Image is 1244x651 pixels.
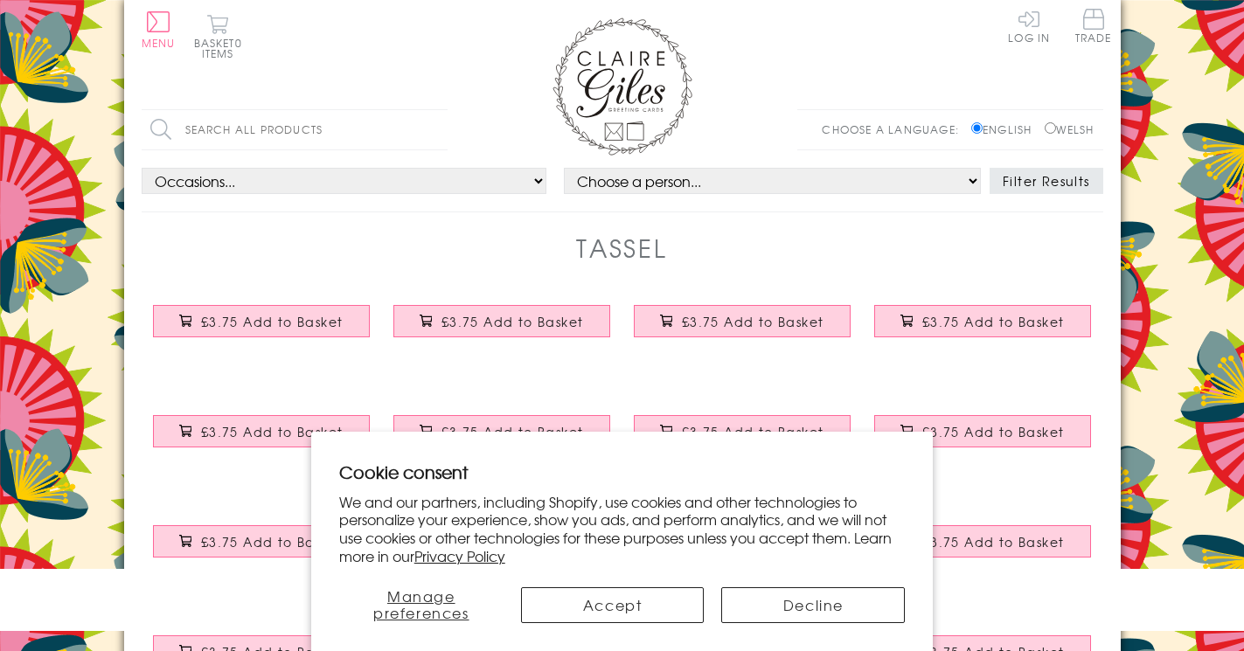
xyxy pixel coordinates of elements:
[201,313,344,330] span: £3.75 Add to Basket
[521,587,705,623] button: Accept
[414,545,505,566] a: Privacy Policy
[393,415,610,447] button: £3.75 Add to Basket
[201,423,344,440] span: £3.75 Add to Basket
[863,292,1103,367] a: Birthday Card, Ice Lollies, Cool Birthday, Embellished with a colourful tassel £3.75 Add to Basket
[382,402,622,477] a: Birthday Card, Unicorn, Fabulous You, Embellished with a colourful tassel £3.75 Add to Basket
[430,110,448,149] input: Search
[153,305,370,337] button: £3.75 Add to Basket
[990,168,1103,194] button: Filter Results
[142,11,176,48] button: Menu
[142,110,448,149] input: Search all products
[393,305,610,337] button: £3.75 Add to Basket
[922,313,1065,330] span: £3.75 Add to Basket
[822,121,968,137] p: Choose a language:
[922,533,1065,551] span: £3.75 Add to Basket
[339,493,906,565] p: We and our partners, including Shopify, use cookies and other technologies to personalize your ex...
[142,512,382,587] a: Wedding Congratulations Card, Flowers Heart, Embellished with a colourful tassel £3.75 Add to Basket
[441,313,584,330] span: £3.75 Add to Basket
[142,402,382,477] a: Birthday Card, Spring Flowers, Embellished with a colourful tassel £3.75 Add to Basket
[553,17,692,156] img: Claire Giles Greetings Cards
[874,525,1091,558] button: £3.75 Add to Basket
[874,305,1091,337] button: £3.75 Add to Basket
[1008,9,1050,43] a: Log In
[441,423,584,440] span: £3.75 Add to Basket
[153,525,370,558] button: £3.75 Add to Basket
[622,402,863,477] a: Birthday Card, Bomb, You're the Bomb, Embellished with a colourful tassel £3.75 Add to Basket
[373,585,469,623] span: Manage preferences
[634,415,851,447] button: £3.75 Add to Basket
[1075,9,1112,46] a: Trade
[874,415,1091,447] button: £3.75 Add to Basket
[622,292,863,367] a: Birthday Card, Butterfly Wreath, Embellished with a colourful tassel £3.75 Add to Basket
[339,587,504,623] button: Manage preferences
[1075,9,1112,43] span: Trade
[1045,122,1056,134] input: Welsh
[721,587,905,623] button: Decline
[339,460,906,484] h2: Cookie consent
[202,35,242,61] span: 0 items
[682,423,824,440] span: £3.75 Add to Basket
[971,122,983,134] input: English
[142,292,382,367] a: Birthday Card, Dab Man, One of a Kind, Embellished with a colourful tassel £3.75 Add to Basket
[863,512,1103,587] a: Thank You Teacher Card, Medal & Books, Embellished with a colourful tassel £3.75 Add to Basket
[194,14,242,59] button: Basket0 items
[634,305,851,337] button: £3.75 Add to Basket
[971,121,1040,137] label: English
[863,402,1103,477] a: Engagement Card, Heart in Stars, Wedding, Embellished with a colourful tassel £3.75 Add to Basket
[201,533,344,551] span: £3.75 Add to Basket
[922,423,1065,440] span: £3.75 Add to Basket
[153,415,370,447] button: £3.75 Add to Basket
[382,292,622,367] a: Birthday Card, Paperchain Girls, Embellished with a colourful tassel £3.75 Add to Basket
[576,230,668,266] h1: Tassel
[1045,121,1095,137] label: Welsh
[142,35,176,51] span: Menu
[682,313,824,330] span: £3.75 Add to Basket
